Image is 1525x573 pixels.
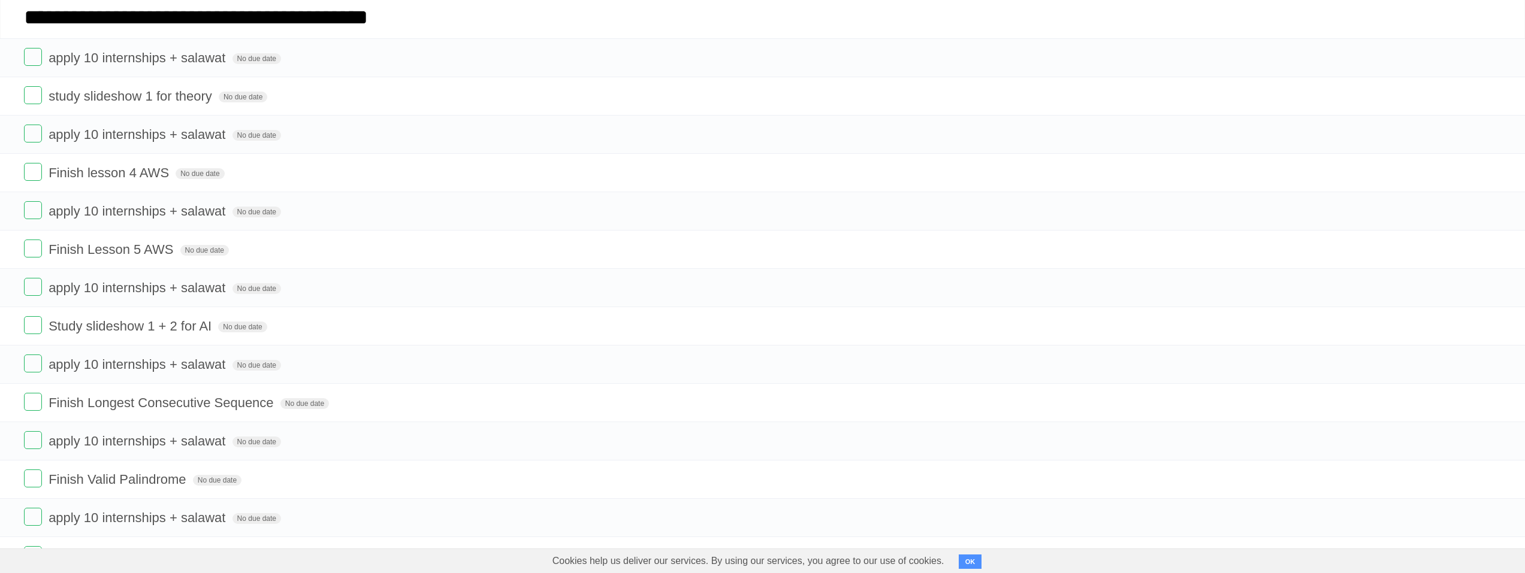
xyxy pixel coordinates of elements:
[232,130,281,141] span: No due date
[49,89,215,104] span: study slideshow 1 for theory
[49,319,215,334] span: Study slideshow 1 + 2 for AI
[232,53,281,64] span: No due date
[49,433,228,448] span: apply 10 internships + salawat
[193,475,241,486] span: No due date
[49,280,228,295] span: apply 10 internships + salawat
[540,549,956,573] span: Cookies help us deliver our services. By using our services, you agree to our use of cookies.
[959,554,982,569] button: OK
[24,393,42,411] label: Done
[49,395,276,410] span: Finish Longest Consecutive Sequence
[219,92,267,102] span: No due date
[24,546,42,564] label: Done
[24,316,42,334] label: Done
[49,242,176,257] span: Finish Lesson 5 AWS
[232,513,281,524] span: No due date
[232,360,281,371] span: No due date
[232,207,281,217] span: No due date
[180,245,229,256] span: No due date
[49,472,189,487] span: Finish Valid Palindrome
[49,50,228,65] span: apply 10 internships + salawat
[24,201,42,219] label: Done
[49,165,172,180] span: Finish lesson 4 AWS
[49,127,228,142] span: apply 10 internships + salawat
[176,168,224,179] span: No due date
[24,86,42,104] label: Done
[49,204,228,219] span: apply 10 internships + salawat
[24,48,42,66] label: Done
[24,354,42,372] label: Done
[24,431,42,449] label: Done
[24,469,42,487] label: Done
[232,283,281,294] span: No due date
[49,357,228,372] span: apply 10 internships + salawat
[218,322,267,332] span: No due date
[24,163,42,181] label: Done
[24,239,42,257] label: Done
[24,508,42,526] label: Done
[280,398,329,409] span: No due date
[232,436,281,447] span: No due date
[24,278,42,296] label: Done
[24,125,42,143] label: Done
[49,510,228,525] span: apply 10 internships + salawat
